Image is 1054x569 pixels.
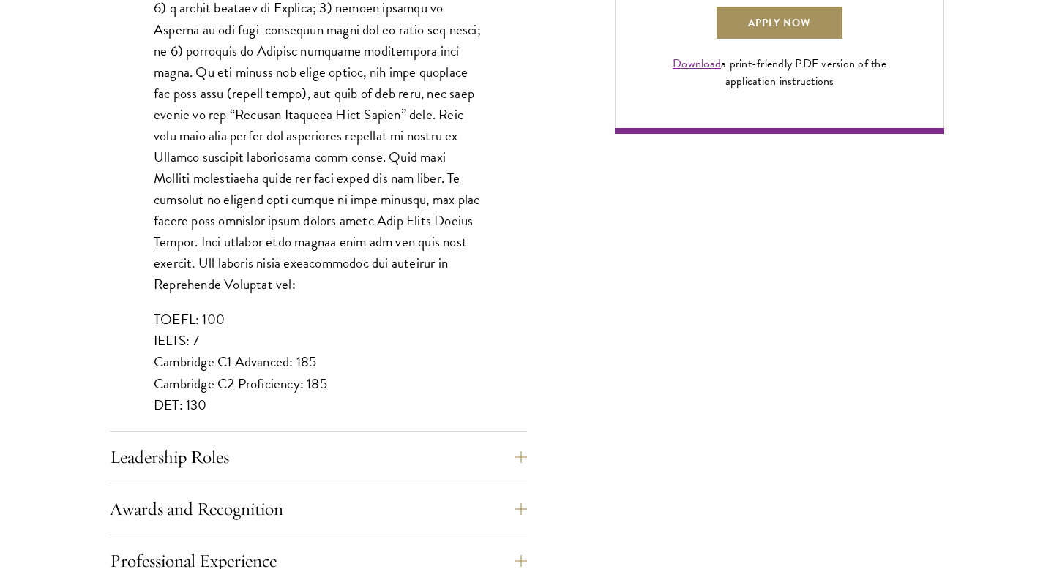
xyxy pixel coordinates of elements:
[656,55,903,90] div: a print-friendly PDF version of the application instructions
[110,440,527,475] button: Leadership Roles
[715,5,844,40] a: Apply Now
[673,55,721,72] a: Download
[154,309,483,415] p: TOEFL: 100 IELTS: 7 Cambridge C1 Advanced: 185 Cambridge C2 Proficiency: 185 DET: 130
[110,491,527,527] button: Awards and Recognition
